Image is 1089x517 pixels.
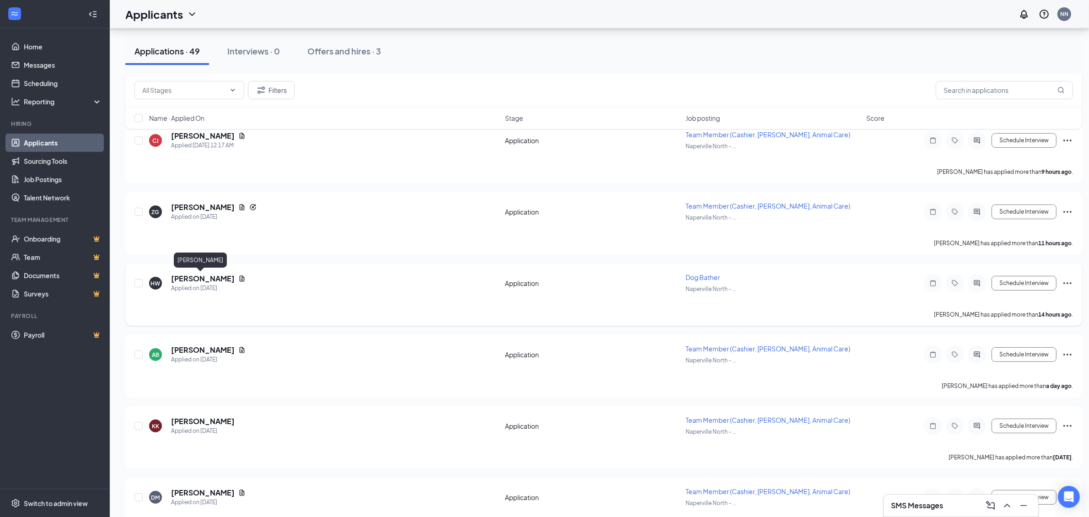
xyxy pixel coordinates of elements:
div: Application [505,136,680,145]
a: PayrollCrown [24,326,102,344]
div: NN [1060,10,1068,18]
span: Team Member (Cashier, [PERSON_NAME], Animal Care) [686,345,850,353]
svg: ActiveChat [971,208,982,215]
div: Applied [DATE] 12:17 AM [171,141,246,150]
svg: QuestionInfo [1039,9,1050,20]
span: Naperville North - ... [686,357,736,364]
a: SurveysCrown [24,285,102,303]
div: Application [505,350,680,359]
svg: Tag [950,351,960,358]
div: HW [151,280,161,287]
button: ChevronUp [1000,498,1014,513]
button: Schedule Interview [992,419,1057,433]
svg: Reapply [249,204,257,211]
span: Dog Bather [686,273,720,281]
svg: Filter [256,85,267,96]
div: Hiring [11,120,100,128]
svg: Document [238,204,246,211]
svg: Ellipses [1062,135,1073,146]
svg: Note [928,137,939,144]
svg: Tag [950,137,960,144]
svg: Note [928,208,939,215]
p: [PERSON_NAME] has applied more than . [934,239,1073,247]
button: Schedule Interview [992,205,1057,219]
p: [PERSON_NAME] has applied more than . [937,168,1073,176]
svg: Ellipses [1062,420,1073,431]
div: CJ [152,137,159,145]
div: Applications · 49 [134,45,200,57]
svg: ActiveChat [971,137,982,144]
button: Schedule Interview [992,276,1057,291]
div: Open Intercom Messenger [1058,486,1080,508]
svg: Collapse [88,10,97,19]
b: [DATE] [1053,454,1072,461]
svg: ActiveChat [971,351,982,358]
svg: Note [928,422,939,430]
span: Naperville North - ... [686,500,736,506]
a: TeamCrown [24,248,102,266]
div: Interviews · 0 [227,45,280,57]
button: Schedule Interview [992,490,1057,505]
a: Sourcing Tools [24,152,102,170]
span: Stage [505,113,523,123]
div: ZG [152,208,160,216]
button: Schedule Interview [992,347,1057,362]
p: [PERSON_NAME] has applied more than . [934,311,1073,318]
button: Schedule Interview [992,133,1057,148]
div: Application [505,421,680,431]
p: [PERSON_NAME] has applied more than . [942,382,1073,390]
h5: [PERSON_NAME] [171,345,235,355]
span: Naperville North - ... [686,143,736,150]
svg: WorkstreamLogo [10,9,19,18]
div: [PERSON_NAME] [174,253,227,268]
a: Talent Network [24,188,102,207]
b: 11 hours ago [1038,240,1072,247]
svg: Ellipses [1062,278,1073,289]
button: Minimize [1016,498,1031,513]
svg: ActiveChat [971,422,982,430]
svg: Document [238,489,246,496]
svg: ChevronUp [1002,500,1013,511]
div: Switch to admin view [24,499,88,508]
svg: Note [928,280,939,287]
div: AB [152,351,159,359]
span: Naperville North - ... [686,214,736,221]
svg: Minimize [1018,500,1029,511]
svg: Note [928,351,939,358]
svg: Document [238,275,246,282]
svg: Ellipses [1062,206,1073,217]
div: KK [152,422,159,430]
a: DocumentsCrown [24,266,102,285]
h1: Applicants [125,6,183,22]
svg: Tag [950,422,960,430]
svg: Tag [950,280,960,287]
h5: [PERSON_NAME] [171,488,235,498]
a: Home [24,38,102,56]
div: Application [505,207,680,216]
a: Messages [24,56,102,74]
svg: ActiveChat [971,280,982,287]
span: Team Member (Cashier, [PERSON_NAME], Animal Care) [686,487,850,495]
div: Reporting [24,97,102,106]
a: Scheduling [24,74,102,92]
div: Team Management [11,216,100,224]
b: 9 hours ago [1041,168,1072,175]
svg: Tag [950,208,960,215]
span: Job posting [686,113,720,123]
b: a day ago [1046,382,1072,389]
a: Job Postings [24,170,102,188]
div: Applied on [DATE] [171,426,235,436]
svg: Notifications [1019,9,1030,20]
svg: ComposeMessage [985,500,996,511]
div: Offers and hires · 3 [307,45,381,57]
button: Filter Filters [248,81,295,99]
div: Applied on [DATE] [171,284,246,293]
span: Name · Applied On [149,113,204,123]
input: Search in applications [936,81,1073,99]
div: Applied on [DATE] [171,498,246,507]
h5: [PERSON_NAME] [171,274,235,284]
div: Payroll [11,312,100,320]
span: Score [866,113,885,123]
svg: ChevronDown [187,9,198,20]
div: Applied on [DATE] [171,212,257,221]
